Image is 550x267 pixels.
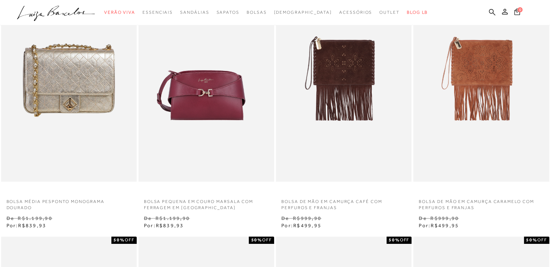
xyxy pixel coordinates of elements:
[430,215,459,221] small: R$999,90
[104,10,135,15] span: Verão Viva
[125,237,135,242] span: OFF
[155,215,190,221] small: R$1.199,90
[7,223,47,228] span: Por:
[138,194,274,211] a: BOLSA PEQUENA EM COURO MARSALA COM FERRAGEM EM [GEOGRAPHIC_DATA]
[156,223,184,228] span: R$839,93
[216,10,239,15] span: Sapatos
[274,10,332,15] span: [DEMOGRAPHIC_DATA]
[413,194,549,211] a: BOLSA DE MÃO EM CAMURÇA CARAMELO COM PERFUROS E FRANJAS
[339,10,372,15] span: Acessórios
[339,6,372,19] a: categoryNavScreenReaderText
[419,223,459,228] span: Por:
[247,6,267,19] a: categoryNavScreenReaderText
[400,237,409,242] span: OFF
[262,237,272,242] span: OFF
[281,223,321,228] span: Por:
[431,223,459,228] span: R$499,95
[180,10,209,15] span: Sandálias
[512,8,522,18] button: 0
[114,237,125,242] strong: 50%
[379,10,400,15] span: Outlet
[293,223,321,228] span: R$499,95
[216,6,239,19] a: categoryNavScreenReaderText
[407,10,428,15] span: BLOG LB
[18,223,46,228] span: R$839,93
[517,7,523,12] span: 0
[537,237,547,242] span: OFF
[281,215,289,221] small: De
[407,6,428,19] a: BLOG LB
[7,215,14,221] small: De
[18,215,52,221] small: R$1.199,90
[104,6,135,19] a: categoryNavScreenReaderText
[247,10,267,15] span: Bolsas
[389,237,400,242] strong: 50%
[251,237,262,242] strong: 50%
[293,215,321,221] small: R$999,90
[419,215,426,221] small: De
[142,10,173,15] span: Essenciais
[144,223,184,228] span: Por:
[274,6,332,19] a: noSubCategoriesText
[276,194,412,211] a: BOLSA DE MÃO EM CAMURÇA CAFÉ COM PERFUROS E FRANJAS
[180,6,209,19] a: categoryNavScreenReaderText
[1,194,137,211] a: Bolsa média pesponto monograma dourado
[379,6,400,19] a: categoryNavScreenReaderText
[526,237,537,242] strong: 50%
[144,215,152,221] small: De
[142,6,173,19] a: categoryNavScreenReaderText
